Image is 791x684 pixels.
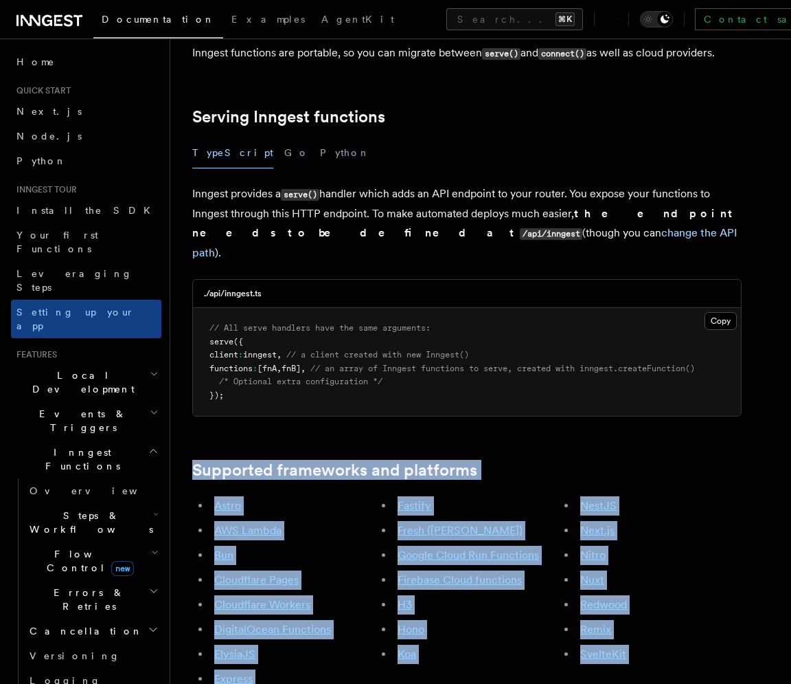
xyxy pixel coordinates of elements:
[704,312,737,330] button: Copy
[11,363,161,401] button: Local Development
[11,198,161,223] a: Install the SDK
[16,268,133,293] span: Leveraging Steps
[398,524,523,537] a: Fresh ([PERSON_NAME])
[11,148,161,173] a: Python
[11,223,161,261] a: Your first Functions
[282,364,301,373] span: fnB]
[11,184,77,195] span: Inngest tour
[192,43,742,63] p: Inngest functions are portable, so you can migrate between and as well as cloud providers.
[214,623,331,636] a: DigitalOcean Functions
[284,137,309,168] button: Go
[16,307,135,331] span: Setting up your app
[277,350,282,360] span: ,
[301,364,306,373] span: ,
[243,350,277,360] span: inngest
[231,14,305,25] span: Examples
[24,580,161,619] button: Errors & Retries
[233,337,243,346] span: ({
[16,131,82,142] span: Node.js
[398,623,424,636] a: Hono
[24,547,151,575] span: Flow Control
[214,499,241,512] a: Astro
[16,106,82,117] span: Next.js
[11,124,161,148] a: Node.js
[24,478,161,503] a: Overview
[24,619,161,643] button: Cancellation
[313,4,402,37] a: AgentKit
[398,549,539,562] a: Google Cloud Run Functions
[11,368,150,396] span: Local Development
[209,337,233,346] span: serve
[102,14,215,25] span: Documentation
[209,323,431,333] span: // All serve handlers have the same arguments:
[11,349,57,360] span: Features
[257,364,277,373] span: [fnA
[310,364,695,373] span: // an array of Inngest functions to serve, created with inngest.createFunction()
[277,364,282,373] span: ,
[214,524,282,537] a: AWS Lambda
[223,4,313,37] a: Examples
[24,643,161,668] a: Versioning
[192,461,477,480] a: Supported frameworks and platforms
[214,549,233,562] a: Bun
[219,377,382,386] span: /* Optional extra configuration */
[16,55,55,69] span: Home
[520,228,582,240] code: /api/inngest
[192,107,385,126] a: Serving Inngest functions
[30,650,120,661] span: Versioning
[209,390,224,400] span: });
[640,11,673,27] button: Toggle dark mode
[482,48,520,60] code: serve()
[30,485,171,496] span: Overview
[11,85,71,96] span: Quick start
[580,598,627,611] a: Redwood
[24,586,149,613] span: Errors & Retries
[11,440,161,478] button: Inngest Functions
[11,49,161,74] a: Home
[16,205,159,216] span: Install the SDK
[398,573,522,586] a: Firebase Cloud functions
[11,407,150,434] span: Events & Triggers
[16,155,67,166] span: Python
[11,261,161,300] a: Leveraging Steps
[214,598,310,611] a: Cloudflare Workers
[214,648,255,661] a: ElysiaJS
[281,189,319,201] code: serve()
[446,8,583,30] button: Search...⌘K
[286,350,469,360] span: // a client created with new Inngest()
[24,624,143,638] span: Cancellation
[555,12,575,26] kbd: ⌘K
[24,503,161,542] button: Steps & Workflows
[209,350,238,360] span: client
[321,14,394,25] span: AgentKit
[24,509,153,536] span: Steps & Workflows
[11,401,161,440] button: Events & Triggers
[580,524,615,537] a: Next.js
[11,99,161,124] a: Next.js
[238,350,243,360] span: :
[398,598,412,611] a: H3
[209,364,253,373] span: functions
[580,648,626,661] a: SvelteKit
[320,137,370,168] button: Python
[580,623,611,636] a: Remix
[580,499,617,512] a: NestJS
[192,137,273,168] button: TypeScript
[93,4,223,38] a: Documentation
[111,561,134,576] span: new
[204,288,262,299] h3: ./api/inngest.ts
[398,648,416,661] a: Koa
[16,230,98,254] span: Your first Functions
[11,445,148,473] span: Inngest Functions
[214,573,299,586] a: Cloudflare Pages
[253,364,257,373] span: :
[580,549,606,562] a: Nitro
[580,573,604,586] a: Nuxt
[538,48,586,60] code: connect()
[24,542,161,580] button: Flow Controlnew
[11,300,161,338] a: Setting up your app
[398,499,431,512] a: Fastify
[192,184,742,263] p: Inngest provides a handler which adds an API endpoint to your router. You expose your functions t...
